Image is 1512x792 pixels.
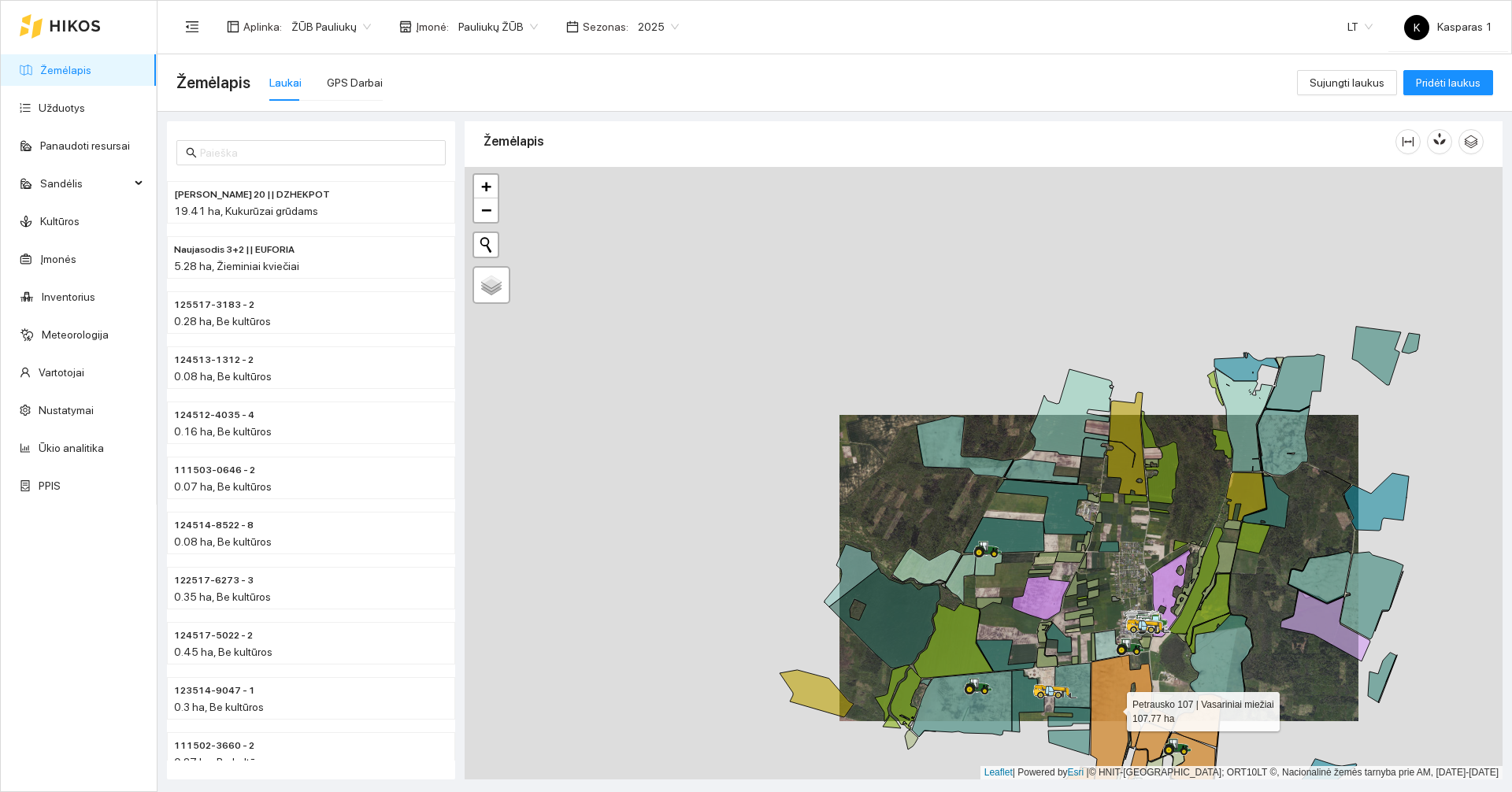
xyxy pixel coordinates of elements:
span: 0.28 ha, Be kultūros [174,315,271,328]
a: Ūkio analitika [39,442,104,454]
span: Naujasodis 3+2 || EUFORIA [174,242,295,257]
span: menu-fold [185,20,199,34]
a: Inventorius [42,291,95,303]
span: 5.28 ha, Žieminiai kviečiai [174,260,299,272]
span: 0.16 ha, Be kultūros [174,425,272,438]
a: Kultūros [40,215,80,228]
button: menu-fold [176,11,208,43]
span: | [1087,767,1089,778]
span: 0.07 ha, Be kultūros [174,480,272,493]
button: Pridėti laukus [1403,70,1493,95]
span: 122517-6273 - 3 [174,573,254,588]
span: 0.27 ha, Be kultūros [174,756,271,768]
a: Pridėti laukus [1403,76,1493,89]
span: column-width [1396,135,1420,148]
span: K [1414,15,1420,40]
span: Aplinka : [243,18,282,35]
a: Zoom out [474,198,498,222]
span: Prie Gudaičio 20 || DZHEKPOT [174,187,330,202]
span: 111503-0646 - 2 [174,463,255,478]
a: Zoom in [474,175,498,198]
span: Sezonas : [583,18,628,35]
button: Sujungti laukus [1297,70,1397,95]
a: Užduotys [39,102,85,114]
span: 0.08 ha, Be kultūros [174,370,272,383]
span: 123514-9047 - 1 [174,683,255,698]
span: search [186,147,197,158]
span: 0.08 ha, Be kultūros [174,535,272,548]
span: Sandėlis [40,168,130,199]
a: Meteorologija [42,328,109,341]
input: Paieška [200,144,436,161]
span: 124517-5022 - 2 [174,628,253,643]
span: Sujungti laukus [1310,74,1384,91]
a: Leaflet [984,767,1013,778]
span: 0.35 ha, Be kultūros [174,590,271,603]
div: GPS Darbai [327,74,383,91]
a: Žemėlapis [40,64,91,76]
button: Initiate a new search [474,233,498,257]
span: 124514-8522 - 8 [174,518,254,533]
a: Esri [1068,767,1084,778]
span: 125517-3183 - 2 [174,298,254,313]
a: Vartotojai [39,366,84,379]
span: 124513-1312 - 2 [174,353,254,368]
a: Sujungti laukus [1297,76,1397,89]
div: Laukai [269,74,302,91]
span: 111502-3660 - 2 [174,738,254,753]
span: Pridėti laukus [1416,74,1480,91]
a: Įmonės [40,253,76,265]
span: 124512-4035 - 4 [174,408,254,423]
span: Kasparas 1 [1404,20,1492,33]
span: shop [399,20,412,33]
span: layout [227,20,239,33]
a: Panaudoti resursai [40,139,130,152]
a: Layers [474,268,509,302]
a: PPIS [39,479,61,492]
div: | Powered by © HNIT-[GEOGRAPHIC_DATA]; ORT10LT ©, Nacionalinė žemės tarnyba prie AM, [DATE]-[DATE] [980,766,1503,779]
div: Žemėlapis [484,119,1395,164]
button: column-width [1395,129,1421,154]
span: 19.41 ha, Kukurūzai grūdams [174,205,318,217]
a: Nustatymai [39,404,94,416]
span: + [481,176,491,196]
span: Žemėlapis [176,70,250,95]
span: − [481,200,491,220]
span: Įmonė : [416,18,449,35]
span: ŽŪB Pauliukų [291,15,371,39]
span: 0.45 ha, Be kultūros [174,646,272,658]
span: 0.3 ha, Be kultūros [174,701,264,713]
span: LT [1347,15,1373,39]
span: 2025 [638,15,679,39]
span: Pauliukų ŽŪB [458,15,538,39]
span: calendar [566,20,579,33]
